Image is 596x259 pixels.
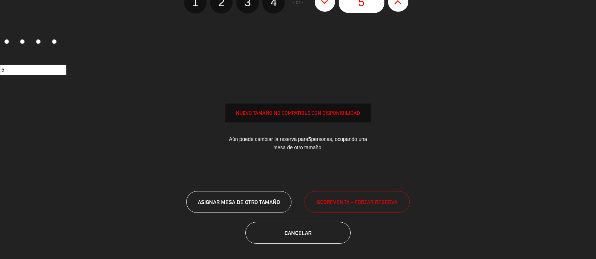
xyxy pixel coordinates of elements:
input: 4 [52,39,57,44]
span: SOBREVENTA - FORZAR RESERVA [317,198,397,206]
label: 2 [16,36,32,49]
input: 3 [36,39,41,44]
label: 4 [48,36,64,49]
button: ASIGNAR MESA DE OTRO TAMAÑO [186,191,291,213]
button: SOBREVENTA - FORZAR RESERVA [305,191,410,213]
button: Cancelar [245,222,351,244]
span: ASIGNAR MESA DE OTRO TAMAÑO [198,199,280,205]
label: 3 [32,36,48,49]
div: Aún puede cambiar la reserva para personas, ocupando una mesa de otro tamaño. [225,130,371,157]
div: NUEVO TAMAÑO NO COMPATIBLE CON DISPONIBILIDAD [226,109,370,117]
span: Cancelar [285,230,311,236]
span: 5 [308,136,311,142]
input: 1 [4,39,9,44]
input: 2 [20,39,25,44]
